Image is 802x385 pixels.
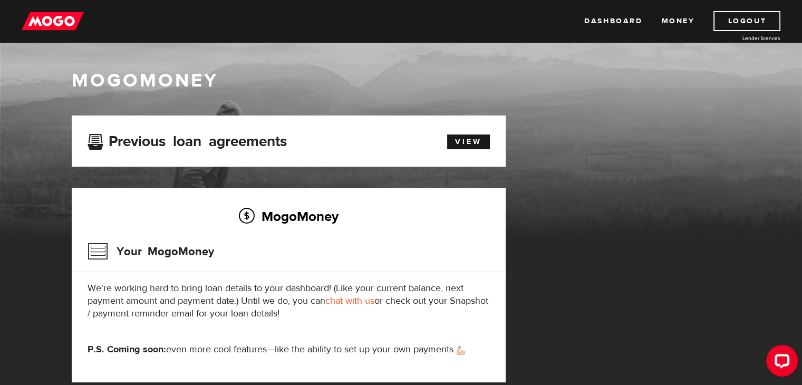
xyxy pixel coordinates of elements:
h3: Your MogoMoney [88,238,214,265]
iframe: LiveChat chat widget [758,341,802,385]
a: Money [661,11,694,31]
h2: MogoMoney [88,205,490,227]
a: Lender licences [701,34,780,42]
img: strong arm emoji [457,346,465,355]
strong: P.S. Coming soon: [88,343,166,355]
a: chat with us [325,295,374,307]
a: View [447,134,490,149]
img: mogo_logo-11ee424be714fa7cbb0f0f49df9e16ec.png [22,11,84,31]
a: Dashboard [584,11,642,31]
p: We're working hard to bring loan details to your dashboard! (Like your current balance, next paym... [88,282,490,320]
h1: MogoMoney [72,70,731,92]
h3: Previous loan agreements [88,133,287,147]
a: Logout [713,11,780,31]
p: even more cool features—like the ability to set up your own payments [88,343,490,356]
